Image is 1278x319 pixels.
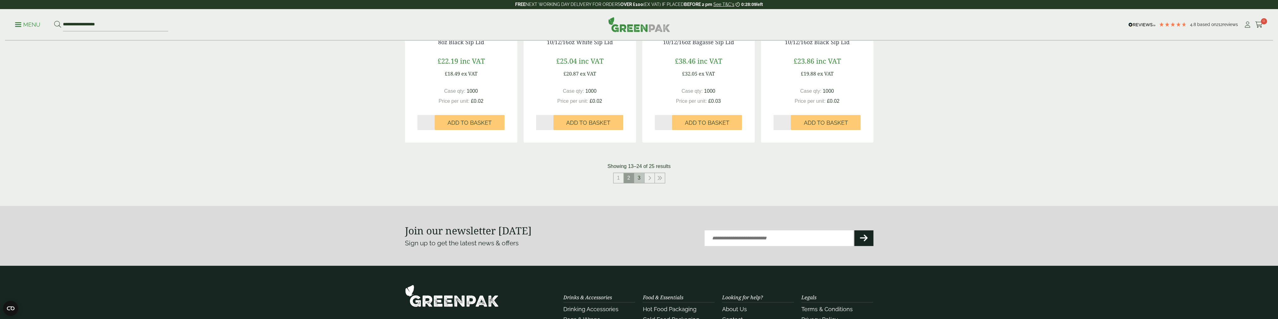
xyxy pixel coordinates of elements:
span: £38.46 [675,56,696,65]
span: Case qty: [563,88,584,94]
a: Drinking Accessories [563,306,618,312]
strong: Join our newsletter [DATE] [405,224,532,237]
span: ex VAT [817,70,834,77]
span: inc VAT [460,56,485,65]
span: Price per unit: [676,98,707,104]
div: 4.79 Stars [1159,22,1187,27]
button: Open CMP widget [3,301,18,316]
a: 3 [634,173,644,183]
strong: OVER £100 [620,2,643,7]
a: 0 [1255,20,1263,29]
a: 10/12/16oz Black Sip Lid [785,38,850,46]
a: Terms & Conditions [801,306,853,312]
img: REVIEWS.io [1128,23,1156,27]
span: ex VAT [699,70,715,77]
span: £0.02 [827,98,840,104]
span: 1000 [704,88,715,94]
strong: FREE [515,2,525,7]
a: 1 [613,173,623,183]
span: ex VAT [461,70,478,77]
p: Sign up to get the latest news & offers [405,238,616,248]
a: See T&C's [713,2,734,7]
span: Based on [1197,22,1216,27]
span: £0.02 [590,98,602,104]
a: About Us [722,306,747,312]
span: 1000 [585,88,597,94]
span: Price per unit: [794,98,825,104]
button: Add to Basket [791,115,861,130]
span: £25.04 [556,56,577,65]
span: Case qty: [800,88,821,94]
img: GreenPak Supplies [608,17,670,32]
span: 1000 [823,88,834,94]
span: £0.03 [708,98,721,104]
span: Add to Basket [804,119,848,126]
a: 8oz Black Sip Lid [438,38,484,46]
a: 10/12/16oz Bagasse Sip Lid [663,38,734,46]
p: Showing 13–24 of 25 results [608,163,671,170]
span: Case qty: [444,88,465,94]
img: GreenPak Supplies [405,285,499,307]
span: Case qty: [681,88,703,94]
span: inc VAT [697,56,722,65]
span: £19.88 [801,70,816,77]
i: My Account [1244,22,1251,28]
span: £22.19 [437,56,458,65]
span: 212 [1216,22,1223,27]
button: Add to Basket [553,115,623,130]
a: 10/12/16oz White Sip Lid [547,38,613,46]
span: £18.49 [445,70,460,77]
span: 1000 [467,88,478,94]
span: Add to Basket [566,119,610,126]
span: 0:28:09 [741,2,756,7]
a: Hot Food Packaging [643,306,696,312]
span: Add to Basket [685,119,729,126]
span: Add to Basket [448,119,492,126]
p: Menu [15,21,40,29]
span: Price per unit: [557,98,588,104]
span: inc VAT [579,56,603,65]
strong: BEFORE 2 pm [684,2,712,7]
span: inc VAT [816,56,841,65]
span: £32.05 [682,70,697,77]
span: £23.86 [794,56,814,65]
span: 0 [1261,18,1267,24]
span: Price per unit: [438,98,469,104]
button: Add to Basket [672,115,742,130]
span: £20.87 [563,70,579,77]
span: £0.02 [471,98,484,104]
span: reviews [1223,22,1238,27]
span: 2 [624,173,634,183]
i: Cart [1255,22,1263,28]
span: left [756,2,763,7]
span: ex VAT [580,70,596,77]
a: Menu [15,21,40,27]
button: Add to Basket [435,115,504,130]
span: 4.8 [1190,22,1197,27]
